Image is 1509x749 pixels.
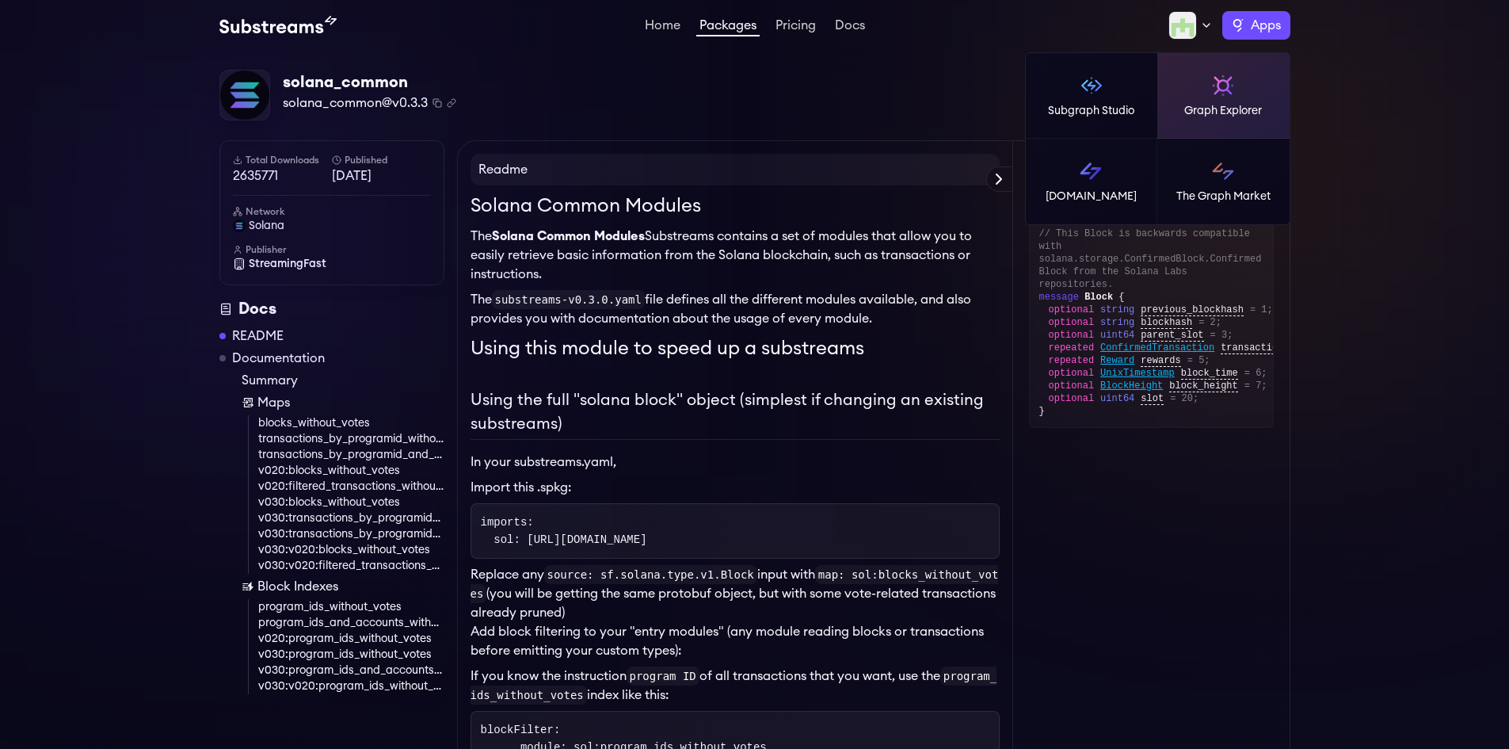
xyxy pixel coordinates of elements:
h6: Published [332,154,431,166]
span: = 7; [1244,380,1267,392]
img: Profile [1168,11,1197,40]
span: = 6; [1244,367,1267,380]
img: solana [233,220,246,232]
span: BlockHeight [1100,380,1163,392]
p: Add block filtering to your "entry modules" (any module reading blocks or transactions before emi... [471,622,1000,660]
div: solana_common [283,71,456,94]
span: uint64 [1100,392,1134,405]
img: Graph Explorer logo [1210,73,1236,98]
img: The Graph logo [1232,19,1244,32]
span: rewards [1141,355,1180,367]
p: The Substreams contains a set of modules that allow you to easily retrieve basic information from... [471,227,1000,284]
span: optional [1049,367,1095,380]
code: program ID [627,667,699,686]
code: substreams-v0.3.0.yaml [492,290,645,309]
span: Apps [1251,16,1281,35]
span: ConfirmedTransaction [1100,342,1214,354]
a: Pricing [772,19,819,35]
span: slot [1141,393,1164,405]
span: message [1039,292,1079,303]
span: UnixTimestamp [1100,367,1175,380]
span: solana [249,218,284,234]
p: [DOMAIN_NAME] [1046,189,1137,204]
a: v030:program_ids_without_votes [258,647,444,663]
a: v020:blocks_without_votes [258,463,444,479]
a: blocks_without_votes [258,415,444,431]
a: Summary [242,371,444,390]
span: solana_common@v0.3.3 [283,94,428,113]
a: v030:program_ids_and_accounts_without_votes [258,663,444,678]
div: Docs [219,298,444,320]
code: map: sol:blocks_without_votes [471,565,999,603]
span: = 2; [1198,316,1221,329]
a: v030:v020:blocks_without_votes [258,542,444,558]
span: Reward [1100,354,1134,367]
p: The Graph Market [1176,189,1271,204]
a: Subgraph Studio [1026,53,1158,139]
a: Docs [832,19,868,35]
div: } [1039,405,1263,418]
p: Graph Explorer [1184,103,1262,119]
h6: Network [233,205,431,218]
a: v030:blocks_without_votes [258,495,444,510]
h4: Readme [471,154,1000,185]
span: blockhash [1141,317,1192,329]
span: optional [1049,304,1095,316]
a: Packages [696,19,760,36]
span: uint64 [1100,329,1134,342]
p: The file defines all the different modules available, and also provides you with documentation ab... [471,290,1000,328]
h6: Publisher [233,243,431,256]
button: Copy .spkg link to clipboard [447,98,456,108]
a: Documentation [232,349,325,368]
a: Graph Explorer [1157,53,1290,139]
span: = 5; [1187,354,1210,367]
a: The Graph Market [1157,139,1290,224]
p: Replace any input with (you will be getting the same protobuf object, but with some vote-related ... [471,565,1000,622]
span: optional [1049,392,1095,405]
span: transactions [1221,342,1289,354]
span: Block [1084,292,1113,303]
a: Block Indexes [242,577,444,596]
div: // This Block is backwards compatible with solana.storage.ConfirmedBlock.ConfirmedBlock from the ... [1039,227,1263,291]
p: Subgraph Studio [1048,103,1134,119]
span: = 3; [1210,329,1233,342]
a: [DOMAIN_NAME] [1026,139,1158,224]
img: Package Logo [220,71,269,120]
strong: Solana Common Modules [492,230,645,243]
a: v030:transactions_by_programid_and_account_without_votes [258,526,444,542]
a: v020:filtered_transactions_without_votes [258,479,444,495]
a: program_ids_and_accounts_without_votes [258,615,444,631]
li: Import this .spkg: [471,478,1000,497]
a: program_ids_without_votes [258,599,444,615]
span: string [1100,316,1134,329]
span: string [1100,304,1134,316]
img: Subgraph Studio logo [1079,73,1104,98]
a: transactions_by_programid_without_votes [258,431,444,447]
a: v030:v020:program_ids_without_votes [258,678,444,694]
span: = 1; [1250,304,1273,316]
p: If you know the instruction of all transactions that you want, use the index like this: [471,667,1000,705]
button: Copy package name and version [433,98,442,108]
h2: Using the full "solana block" object (simplest if changing an existing substreams) [471,388,1000,440]
code: program_ids_without_votes [471,667,997,705]
span: block_height [1169,380,1237,392]
a: StreamingFast [233,256,431,272]
a: Maps [242,393,444,412]
span: parent_slot [1141,330,1203,342]
span: repeated [1049,354,1095,367]
img: Substream's logo [219,16,337,35]
span: optional [1049,380,1095,392]
span: { [1118,292,1124,303]
span: StreamingFast [249,256,326,272]
a: v030:v020:filtered_transactions_without_votes [258,558,444,574]
h1: Solana Common Modules [471,192,1000,220]
span: optional [1049,329,1095,342]
span: 2635771 [233,166,332,185]
span: = 20; [1170,392,1198,405]
p: In your substreams.yaml, [471,453,1000,472]
code: source: sf.solana.type.v1.Block [544,565,757,584]
a: v020:program_ids_without_votes [258,631,444,647]
a: Home [642,19,684,35]
span: optional [1049,316,1095,329]
a: solana [233,218,431,234]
